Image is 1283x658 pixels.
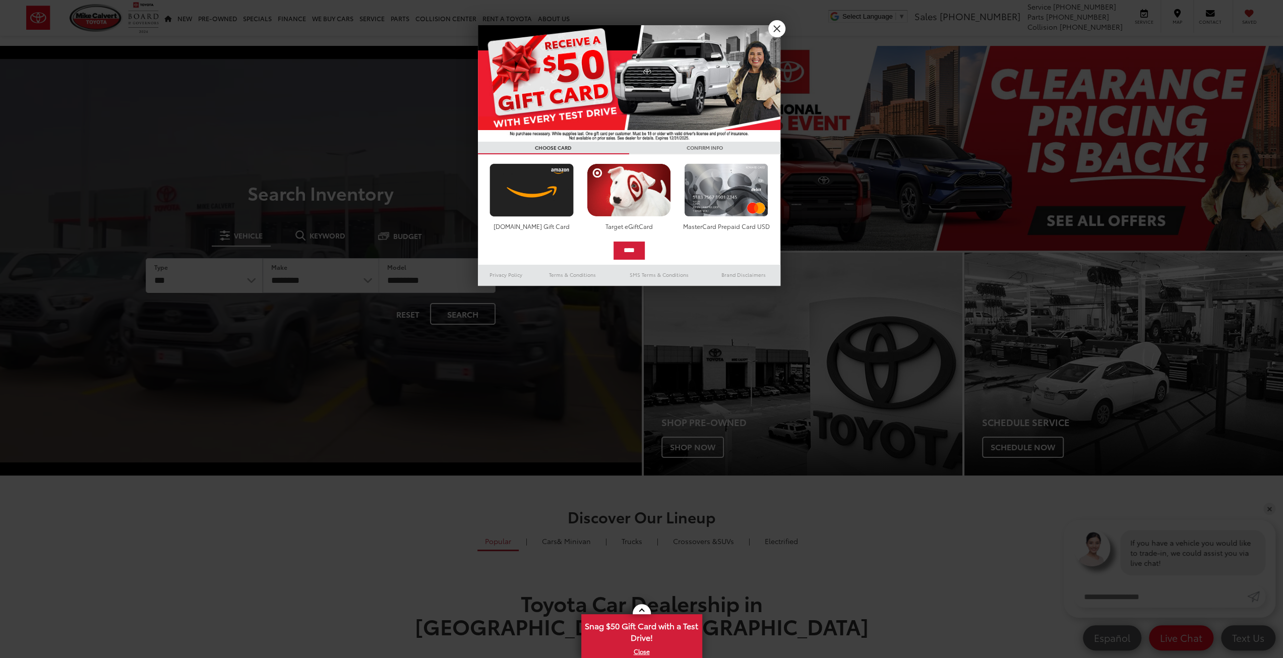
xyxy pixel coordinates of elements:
[478,269,534,281] a: Privacy Policy
[629,142,780,154] h3: CONFIRM INFO
[478,25,780,142] img: 55838_top_625864.jpg
[582,615,701,646] span: Snag $50 Gift Card with a Test Drive!
[534,269,611,281] a: Terms & Conditions
[584,163,674,217] img: targetcard.png
[682,163,771,217] img: mastercard.png
[612,269,707,281] a: SMS Terms & Conditions
[682,222,771,230] div: MasterCard Prepaid Card USD
[487,163,576,217] img: amazoncard.png
[707,269,780,281] a: Brand Disclaimers
[478,142,629,154] h3: CHOOSE CARD
[584,222,674,230] div: Target eGiftCard
[487,222,576,230] div: [DOMAIN_NAME] Gift Card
